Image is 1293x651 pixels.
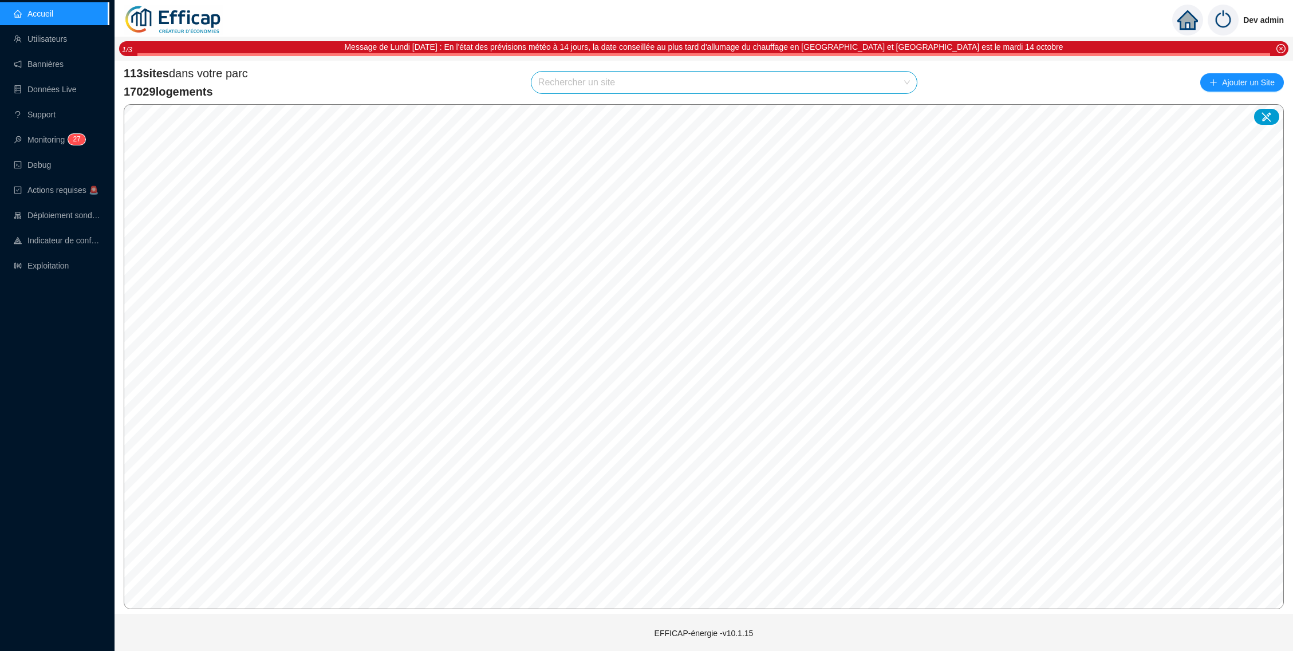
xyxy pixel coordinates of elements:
a: questionSupport [14,110,56,119]
a: notificationBannières [14,60,64,69]
a: teamUtilisateurs [14,34,67,44]
a: codeDebug [14,160,51,169]
a: heat-mapIndicateur de confort [14,236,101,245]
span: 113 sites [124,67,169,80]
sup: 27 [68,134,85,145]
a: monitorMonitoring27 [14,135,82,144]
a: homeAccueil [14,9,53,18]
canvas: Map [124,105,1283,609]
i: 1 / 3 [122,45,132,54]
span: home [1177,10,1198,30]
span: check-square [14,186,22,194]
span: plus [1209,78,1217,86]
span: 7 [77,135,81,143]
button: Ajouter un Site [1200,73,1284,92]
span: 2 [73,135,77,143]
a: databaseDonnées Live [14,85,77,94]
span: Ajouter un Site [1222,74,1275,90]
span: Dev admin [1243,2,1284,38]
span: EFFICAP-énergie - v10.1.15 [655,629,754,638]
a: slidersExploitation [14,261,69,270]
a: clusterDéploiement sondes [14,211,101,220]
span: 17029 logements [124,84,248,100]
span: close-circle [1276,44,1286,53]
img: power [1208,5,1239,35]
div: Message de Lundi [DATE] : En l'état des prévisions météo à 14 jours, la date conseillée au plus t... [344,41,1063,53]
span: Actions requises 🚨 [27,186,98,195]
span: dans votre parc [124,65,248,81]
